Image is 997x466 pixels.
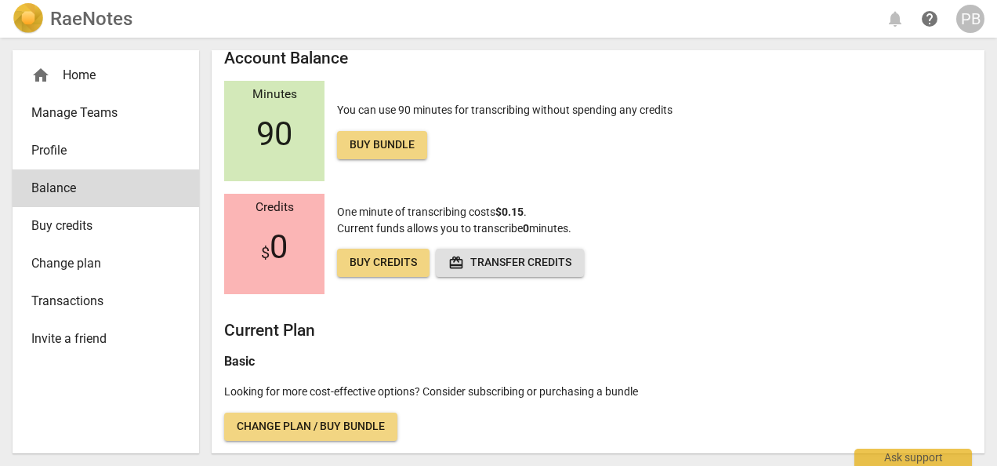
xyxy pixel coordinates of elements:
a: Buy credits [13,207,199,245]
a: Balance [13,169,199,207]
h2: Current Plan [224,321,972,340]
span: Invite a friend [31,329,168,348]
span: One minute of transcribing costs . [337,206,527,218]
span: Transactions [31,292,168,311]
b: Basic [224,354,255,369]
div: Minutes [224,88,324,102]
span: Manage Teams [31,104,168,122]
a: Change plan / Buy bundle [224,413,397,441]
a: Transactions [13,282,199,320]
span: $ [261,243,270,262]
div: Home [31,66,168,85]
h2: Account Balance [224,49,972,68]
a: Manage Teams [13,94,199,132]
img: Logo [13,3,44,35]
span: redeem [448,255,464,271]
a: Change plan [13,245,199,282]
a: Invite a friend [13,320,199,358]
a: LogoRaeNotes [13,3,132,35]
h2: RaeNotes [50,8,132,30]
span: Balance [31,179,168,198]
div: Credits [224,201,324,215]
span: help [920,9,939,28]
p: You can use 90 minutes for transcribing without spending any credits [337,102,673,159]
div: Home [13,56,199,94]
span: home [31,66,50,85]
p: Looking for more cost-effective options? Consider subscribing or purchasing a bundle [224,384,972,400]
b: $0.15 [495,206,524,218]
span: Buy credits [350,255,417,271]
a: Profile [13,132,199,169]
a: Buy bundle [337,131,427,159]
span: Transfer credits [448,255,571,271]
span: Profile [31,141,168,160]
span: Change plan [31,254,168,273]
b: 0 [523,222,529,235]
span: 90 [256,115,292,153]
a: Help [915,5,944,33]
span: 0 [261,228,288,266]
div: Ask support [854,449,972,466]
span: Change plan / Buy bundle [237,419,385,435]
button: PB [956,5,984,33]
span: Buy credits [31,217,168,235]
a: Buy credits [337,249,430,277]
span: Buy bundle [350,137,415,153]
button: Transfer credits [436,249,584,277]
span: Current funds allows you to transcribe minutes. [337,222,571,235]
